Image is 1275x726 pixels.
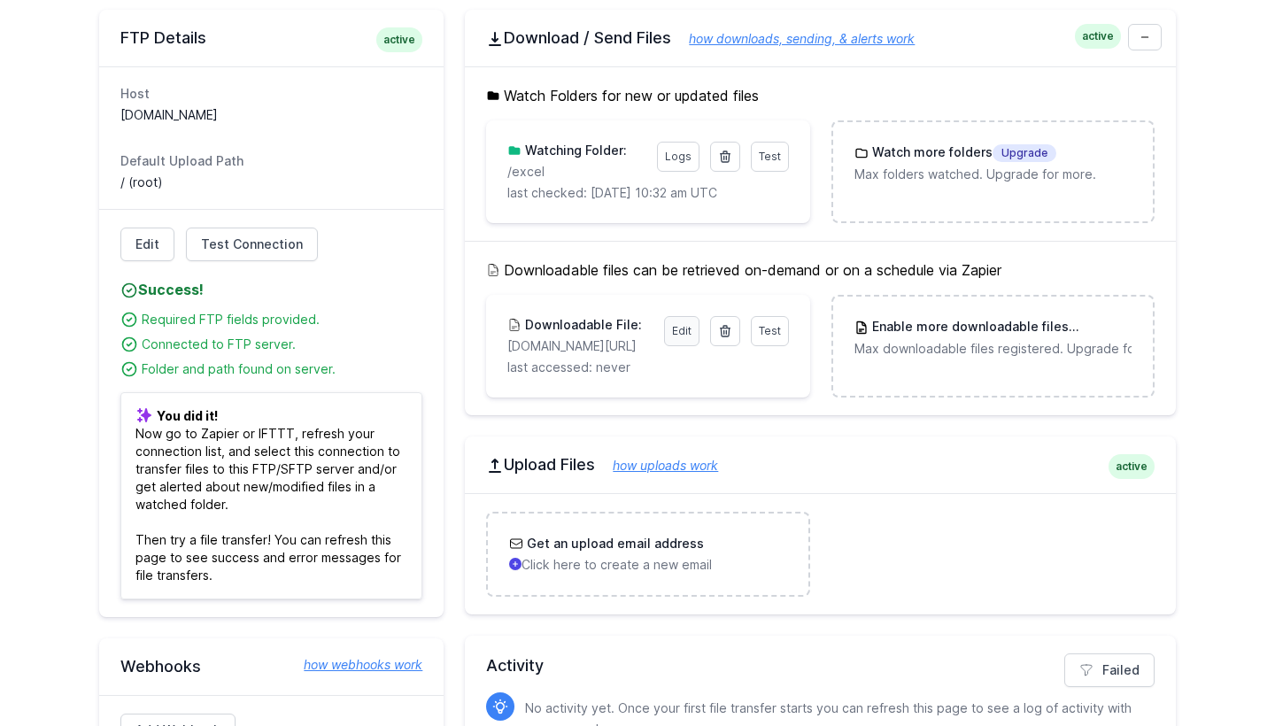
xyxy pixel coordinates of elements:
a: Test [751,316,789,346]
p: Max folders watched. Upgrade for more. [854,166,1132,183]
a: Enable more downloadable filesUpgrade Max downloadable files registered. Upgrade for more. [833,297,1153,379]
a: Test [751,142,789,172]
h2: Webhooks [120,656,422,677]
div: Required FTP fields provided. [142,311,422,328]
h3: Downloadable File: [522,316,642,334]
h3: Watching Folder: [522,142,627,159]
span: Upgrade [993,144,1056,162]
a: Get an upload email address Click here to create a new email [488,514,807,595]
span: active [1075,24,1121,49]
p: Max downloadable files registered. Upgrade for more. [854,340,1132,358]
dd: / (root) [120,174,422,191]
dt: Host [120,85,422,103]
h4: Success! [120,279,422,300]
span: Test Connection [201,236,303,253]
p: Click here to create a new email [509,556,786,574]
p: last checked: [DATE] 10:32 am UTC [507,184,788,202]
a: Test Connection [186,228,318,261]
dd: [DOMAIN_NAME] [120,106,422,124]
span: Test [759,150,781,163]
a: how webhooks work [286,656,422,674]
h5: Downloadable files can be retrieved on-demand or on a schedule via Zapier [486,259,1155,281]
h2: Upload Files [486,454,1155,475]
div: Folder and path found on server. [142,360,422,378]
dt: Default Upload Path [120,152,422,170]
iframe: Drift Widget Chat Controller [1186,637,1254,705]
a: Failed [1064,653,1155,687]
h2: Download / Send Files [486,27,1155,49]
a: Edit [664,316,699,346]
h3: Get an upload email address [523,535,704,552]
h2: Activity [486,653,1155,678]
span: active [1109,454,1155,479]
a: Watch more foldersUpgrade Max folders watched. Upgrade for more. [833,122,1153,205]
p: Now go to Zapier or IFTTT, refresh your connection list, and select this connection to transfer f... [120,392,422,599]
p: excel [507,163,645,181]
a: Edit [120,228,174,261]
a: how downloads, sending, & alerts work [671,31,915,46]
p: last accessed: never [507,359,788,376]
span: active [376,27,422,52]
b: You did it! [157,408,218,423]
p: [DOMAIN_NAME][URL] [507,337,653,355]
h3: Watch more folders [869,143,1056,162]
h5: Watch Folders for new or updated files [486,85,1155,106]
span: Test [759,324,781,337]
a: Logs [657,142,699,172]
div: Connected to FTP server. [142,336,422,353]
span: Upgrade [1069,319,1132,336]
h3: Enable more downloadable files [869,318,1132,336]
a: how uploads work [595,458,718,473]
h2: FTP Details [120,27,422,49]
